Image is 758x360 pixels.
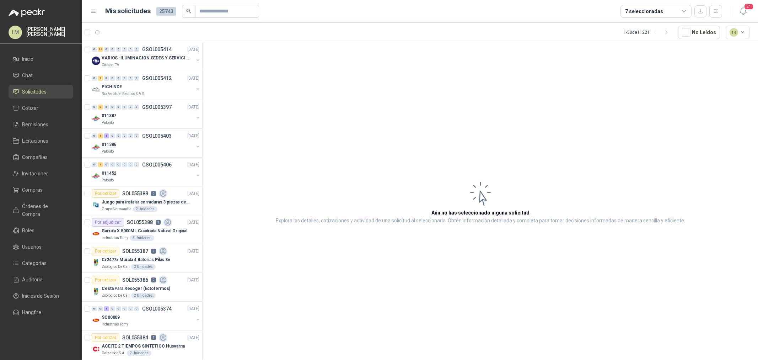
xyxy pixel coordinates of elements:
div: 5 Unidades [130,235,154,241]
a: Solicitudes [9,85,73,99]
a: 0 2 0 0 0 0 0 0 GSOL005412[DATE] Company LogoPICHINDERio Fertil del Pacífico S.A.S. [92,74,201,97]
div: 0 [110,133,115,138]
a: Compras [9,183,73,197]
p: Patojito [102,120,114,126]
div: 0 [134,76,139,81]
div: 0 [128,47,133,52]
div: 0 [116,162,121,167]
p: [DATE] [187,75,199,82]
span: Órdenes de Compra [22,202,66,218]
div: 0 [110,162,115,167]
p: GSOL005397 [142,105,172,110]
span: Licitaciones [22,137,48,145]
div: 0 [116,105,121,110]
p: ACEITE 2 TIEMPOS SINTETICO Husvarna [102,343,185,350]
a: Por cotizarSOL0553841[DATE] Company LogoACEITE 2 TIEMPOS SINTETICO HusvarnaCalzatodo S.A.2 Unidades [82,330,202,359]
div: LM [9,26,22,39]
p: VARIOS -ILUMINACION SEDES Y SERVICIOS [102,55,190,62]
a: Inicio [9,52,73,66]
p: Rio Fertil del Pacífico S.A.S. [102,91,145,97]
a: Hangfire [9,306,73,319]
p: Calzatodo S.A. [102,350,125,356]
div: 0 [122,105,127,110]
div: Por cotizar [92,247,119,255]
div: 0 [116,306,121,311]
span: Hangfire [22,308,41,316]
div: 3 Unidades [131,264,156,270]
div: 0 [98,306,103,311]
a: Por cotizarSOL0553870[DATE] Company LogoCr2477x Murata 4 Baterias Pilas 3vZoologico De Cali3 Unid... [82,244,202,273]
span: Usuarios [22,243,42,251]
p: 011452 [102,170,116,177]
p: Industrias Tomy [102,322,128,327]
p: GSOL005403 [142,133,172,138]
img: Company Logo [92,345,100,353]
p: GSOL005412 [142,76,172,81]
p: Zoologico De Cali [102,264,130,270]
div: Por cotizar [92,276,119,284]
p: Cr2477x Murata 4 Baterias Pilas 3v [102,256,170,263]
div: 0 [110,76,115,81]
div: 2 Unidades [131,293,156,298]
p: Grupo Normandía [102,206,131,212]
div: 0 [116,133,121,138]
img: Company Logo [92,143,100,152]
div: 0 [104,162,109,167]
div: 0 [122,133,127,138]
button: No Leídos [678,26,720,39]
a: 0 3 0 0 0 0 0 0 GSOL005397[DATE] Company Logo011387Patojito [92,103,201,126]
a: Inicios de Sesión [9,289,73,303]
button: 21 [737,5,749,18]
p: [DATE] [187,190,199,197]
a: 0 0 1 0 0 0 0 0 GSOL005374[DATE] Company LogoSC00009Industrias Tomy [92,305,201,327]
img: Company Logo [92,57,100,65]
a: 0 14 0 0 0 0 0 0 GSOL005414[DATE] Company LogoVARIOS -ILUMINACION SEDES Y SERVICIOSCaracol TV [92,45,201,68]
span: 25743 [156,7,176,16]
div: 0 [92,133,97,138]
span: Cotizar [22,104,38,112]
p: Caracol TV [102,62,119,68]
div: 0 [116,47,121,52]
div: 0 [122,47,127,52]
div: 7 seleccionadas [625,7,663,15]
p: [DATE] [187,219,199,226]
div: 0 [92,105,97,110]
div: 0 [92,162,97,167]
span: Compañías [22,153,48,161]
div: Por adjudicar [92,218,124,227]
span: Inicios de Sesión [22,292,59,300]
div: 0 [104,76,109,81]
div: 2 Unidades [127,350,151,356]
p: Garrafa X 5000ML Cuadrada Natural Original [102,228,187,234]
div: 0 [110,306,115,311]
div: 1 [98,133,103,138]
div: 0 [92,306,97,311]
p: 0 [151,249,156,254]
div: 0 [104,47,109,52]
p: [DATE] [187,334,199,341]
p: [DATE] [187,104,199,111]
div: 1 [98,162,103,167]
p: Industrias Tomy [102,235,128,241]
p: Cesta Para Recoger (Ectotermos) [102,285,170,292]
img: Company Logo [92,114,100,123]
a: 0 1 1 0 0 0 0 0 GSOL005403[DATE] Company Logo011386Patojito [92,132,201,154]
img: Company Logo [92,172,100,180]
div: 0 [134,105,139,110]
div: 1 [104,133,109,138]
a: Chat [9,69,73,82]
img: Company Logo [92,316,100,324]
a: Auditoria [9,273,73,286]
div: 0 [104,105,109,110]
div: 2 [98,76,103,81]
div: 0 [122,76,127,81]
p: [DATE] [187,46,199,53]
a: Compañías [9,150,73,164]
p: 011387 [102,112,116,119]
a: 0 1 0 0 0 0 0 0 GSOL005406[DATE] Company Logo011452Patojito [92,160,201,183]
p: PICHINDE [102,84,122,90]
p: Explora los detalles, cotizaciones y actividad de una solicitud al seleccionarla. Obtén informaci... [276,217,685,225]
div: 0 [110,47,115,52]
img: Company Logo [92,287,100,296]
p: SC00009 [102,314,120,321]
